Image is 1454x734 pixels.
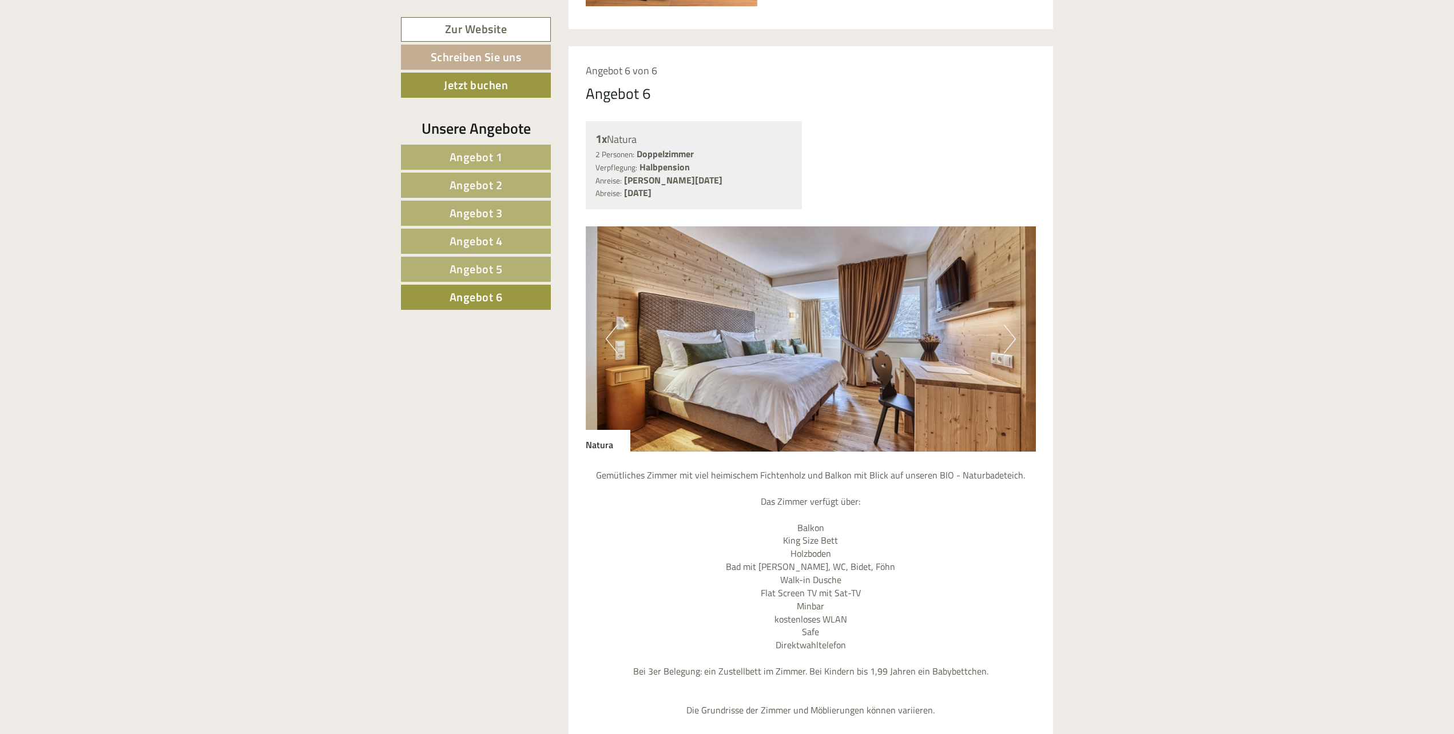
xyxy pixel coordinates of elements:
b: 1x [595,130,607,147]
span: Angebot 3 [450,204,503,222]
span: Angebot 2 [450,176,503,194]
b: [DATE] [624,186,651,200]
span: Angebot 4 [450,232,503,250]
b: Halbpension [639,160,690,174]
button: Next [1004,325,1016,353]
div: Unsere Angebote [401,118,551,139]
small: Anreise: [595,175,622,186]
div: Natura [595,131,793,147]
span: Angebot 5 [450,260,503,278]
p: Gemütliches Zimmer mit viel heimischem Fichtenholz und Balkon mit Blick auf unseren BIO - Naturba... [586,469,1036,717]
b: [PERSON_NAME][DATE] [624,173,722,187]
small: Abreise: [595,188,622,199]
span: Angebot 1 [450,148,503,166]
button: Previous [606,325,618,353]
small: Verpflegung: [595,162,637,173]
a: Zur Website [401,17,551,42]
b: Doppelzimmer [637,147,694,161]
span: Angebot 6 [450,288,503,306]
small: 2 Personen: [595,149,634,160]
span: Angebot 6 von 6 [586,63,657,78]
img: image [586,226,1036,452]
div: Natura [586,430,630,452]
a: Schreiben Sie uns [401,45,551,70]
div: Angebot 6 [586,83,651,104]
a: Jetzt buchen [401,73,551,98]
